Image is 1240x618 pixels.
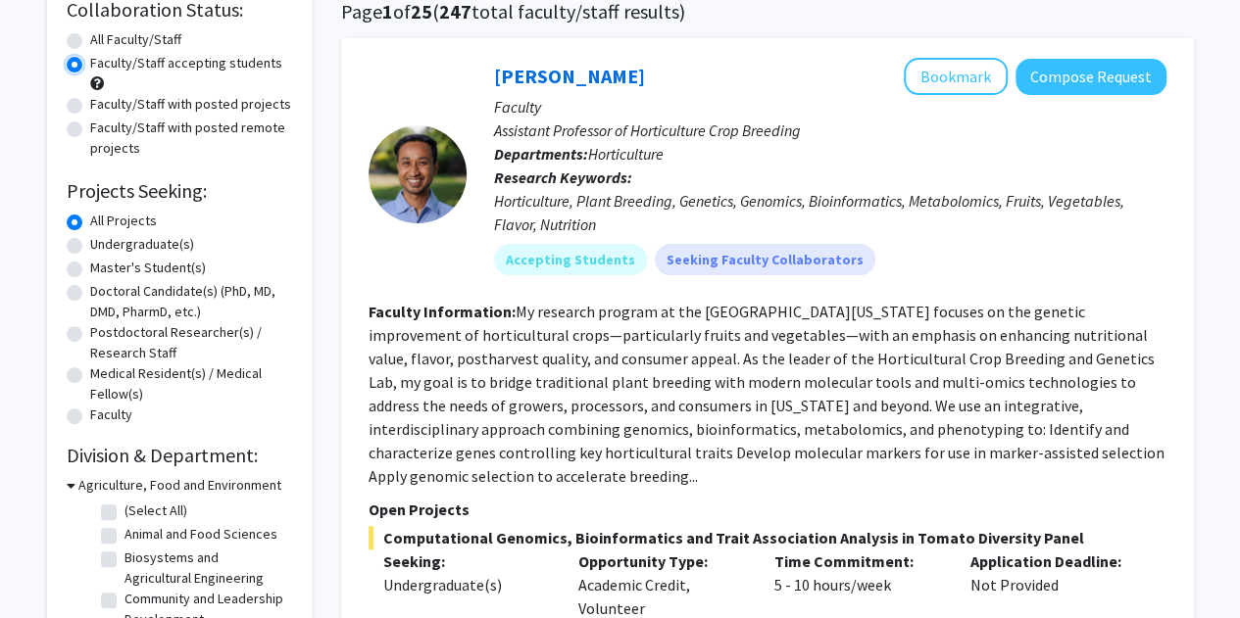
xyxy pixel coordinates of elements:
[588,144,664,164] span: Horticulture
[124,547,287,589] label: Biosystems and Agricultural Engineering
[494,244,647,275] mat-chip: Accepting Students
[494,95,1166,119] p: Faculty
[67,444,292,467] h2: Division & Department:
[90,29,181,50] label: All Faculty/Staff
[578,549,745,573] p: Opportunity Type:
[90,363,292,404] label: Medical Resident(s) / Medical Fellow(s)
[494,64,645,88] a: [PERSON_NAME]
[90,404,132,425] label: Faculty
[90,322,292,363] label: Postdoctoral Researcher(s) / Research Staff
[90,281,292,322] label: Doctoral Candidate(s) (PhD, MD, DMD, PharmD, etc.)
[655,244,875,275] mat-chip: Seeking Faculty Collaborators
[78,475,281,496] h3: Agriculture, Food and Environment
[383,573,550,596] div: Undergraduate(s)
[124,524,277,545] label: Animal and Food Sciences
[90,234,194,255] label: Undergraduate(s)
[904,58,1008,95] button: Add Manoj Sapkota to Bookmarks
[90,258,206,278] label: Master's Student(s)
[15,530,83,603] iframe: Chat
[90,94,291,115] label: Faculty/Staff with posted projects
[90,53,282,73] label: Faculty/Staff accepting students
[369,526,1166,549] span: Computational Genomics, Bioinformatics and Trait Association Analysis in Tomato Diversity Panel
[369,302,1165,486] fg-read-more: My research program at the [GEOGRAPHIC_DATA][US_STATE] focuses on the genetic improvement of hort...
[124,500,187,521] label: (Select All)
[1016,59,1166,95] button: Compose Request to Manoj Sapkota
[369,302,516,321] b: Faculty Information:
[494,144,588,164] b: Departments:
[494,189,1166,236] div: Horticulture, Plant Breeding, Genetics, Genomics, Bioinformatics, Metabolomics, Fruits, Vegetable...
[90,118,292,159] label: Faculty/Staff with posted remote projects
[774,549,941,573] p: Time Commitment:
[67,179,292,203] h2: Projects Seeking:
[90,211,157,231] label: All Projects
[369,498,1166,521] p: Open Projects
[383,549,550,573] p: Seeking:
[494,167,632,187] b: Research Keywords:
[970,549,1137,573] p: Application Deadline:
[494,119,1166,142] p: Assistant Professor of Horticulture Crop Breeding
